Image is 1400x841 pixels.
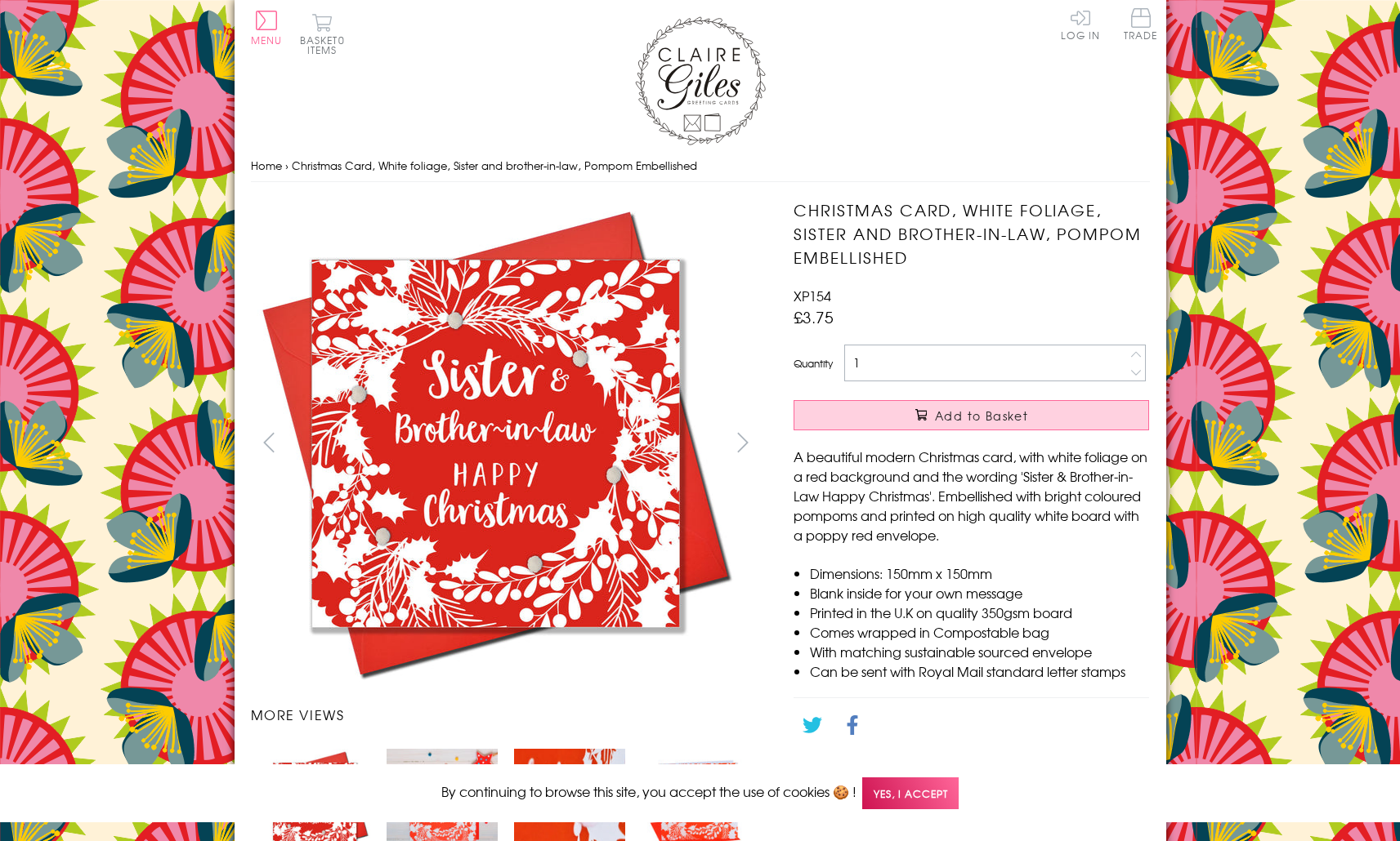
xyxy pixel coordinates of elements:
span: Menu [251,33,283,47]
span: Yes, I accept [862,777,959,809]
p: A beautiful modern Christmas card, with white foliage on a red background and the wording 'Sister... [794,447,1149,545]
li: Printed in the U.K on quality 350gsm board [810,603,1149,622]
button: next [724,424,761,461]
li: With matching sustainable sourced envelope [810,642,1149,661]
a: Home [251,158,282,173]
img: Christmas Card, White foliage, Sister and brother-in-law, Pompom Embellished [761,198,1251,688]
li: Comes wrapped in Compostable bag [810,622,1149,642]
li: Can be sent with Royal Mail standard letter stamps [810,661,1149,681]
li: Dimensions: 150mm x 150mm [810,563,1149,583]
button: Add to Basket [794,400,1149,430]
button: Basket0 items [300,13,345,55]
span: › [285,158,288,173]
a: Trade [1124,8,1158,43]
span: 0 items [307,33,345,57]
img: Claire Giles Greetings Cards [635,16,766,145]
button: Menu [251,11,283,45]
span: £3.75 [794,305,834,328]
span: Add to Basket [935,407,1028,424]
h1: Christmas Card, White foliage, Sister and brother-in-law, Pompom Embellished [794,198,1149,269]
span: XP154 [794,286,831,305]
button: prev [251,424,288,461]
span: Christmas Card, White foliage, Sister and brother-in-law, Pompom Embellished [292,158,697,173]
a: Log In [1061,8,1100,40]
h3: More views [251,705,762,724]
nav: breadcrumbs [251,149,1150,183]
li: Blank inside for your own message [810,583,1149,603]
a: Go back to the collection [807,759,966,779]
img: Christmas Card, White foliage, Sister and brother-in-law, Pompom Embellished [250,198,740,688]
label: Quantity [794,356,833,371]
span: Trade [1124,8,1158,40]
